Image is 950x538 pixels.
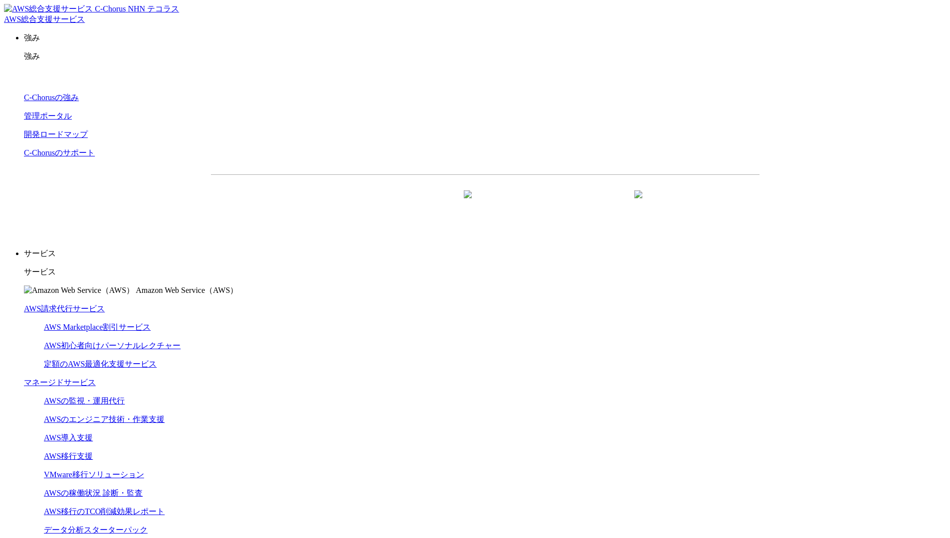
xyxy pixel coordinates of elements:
a: AWS移行のTCO削減効果レポート [44,507,165,516]
a: まずは相談する [490,191,651,216]
a: 定額のAWS最適化支援サービス [44,360,157,368]
a: AWS総合支援サービス C-Chorus NHN テコラスAWS総合支援サービス [4,4,179,23]
a: AWS Marketplace割引サービス [44,323,151,331]
span: Amazon Web Service（AWS） [136,286,238,294]
a: AWSの稼働状況 診断・監査 [44,489,143,497]
img: AWS総合支援サービス C-Chorus [4,4,126,14]
a: データ分析スターターパック [44,526,148,534]
a: 管理ポータル [24,112,72,120]
a: AWS請求代行サービス [24,304,105,313]
img: Amazon Web Service（AWS） [24,285,134,296]
p: サービス [24,249,946,259]
p: サービス [24,267,946,277]
a: AWS導入支援 [44,433,93,442]
img: 矢印 [634,190,642,216]
a: 資料を請求する [320,191,480,216]
a: AWSのエンジニア技術・作業支援 [44,415,165,423]
p: 強み [24,33,946,43]
a: VMware移行ソリューション [44,470,144,479]
a: C-Chorusの強み [24,93,79,102]
img: 矢印 [464,190,472,216]
a: AWS初心者向けパーソナルレクチャー [44,341,181,350]
a: AWS移行支援 [44,452,93,460]
a: マネージドサービス [24,378,96,387]
a: 開発ロードマップ [24,130,88,138]
a: C-Chorusのサポート [24,148,95,157]
a: AWSの監視・運用代行 [44,397,125,405]
p: 強み [24,51,946,62]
